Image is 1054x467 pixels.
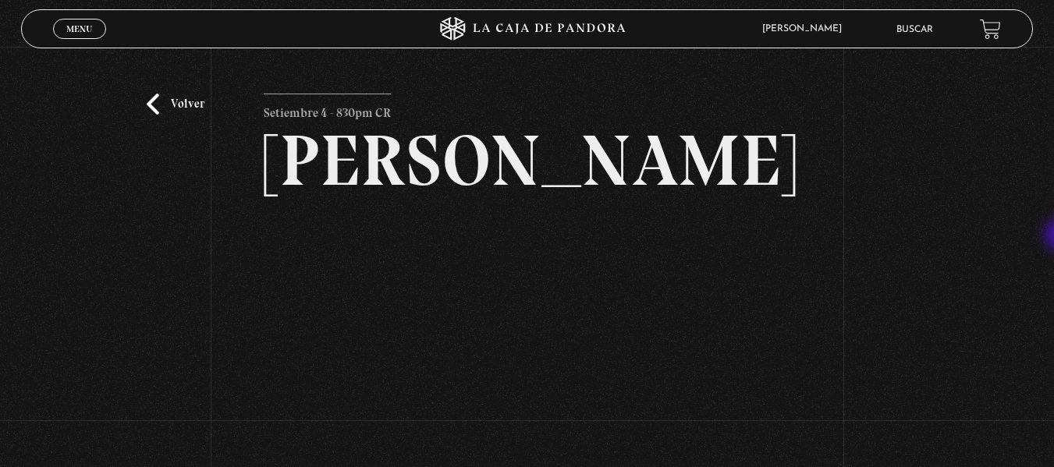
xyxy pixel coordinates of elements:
[754,24,857,34] span: [PERSON_NAME]
[61,37,98,48] span: Cerrar
[980,18,1001,39] a: View your shopping cart
[896,25,933,34] a: Buscar
[264,94,391,125] p: Setiembre 4 - 830pm CR
[66,24,92,34] span: Menu
[264,125,790,196] h2: [PERSON_NAME]
[147,94,204,115] a: Volver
